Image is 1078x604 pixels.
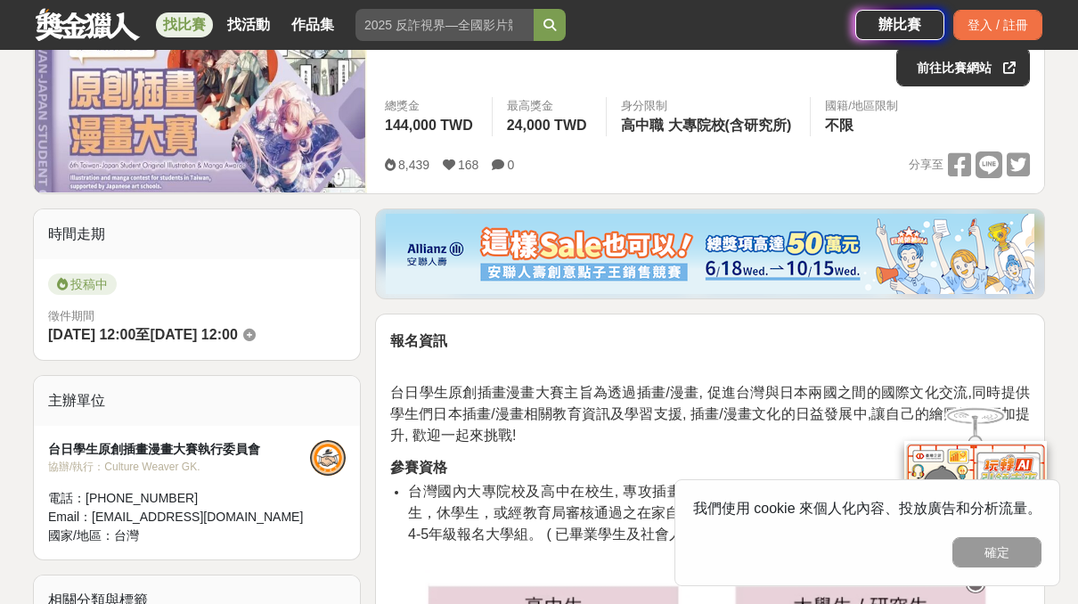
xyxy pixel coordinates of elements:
[952,537,1041,567] button: 確定
[150,327,237,342] span: [DATE] 12:00
[114,528,139,543] span: 台灣
[34,376,360,426] div: 主辦單位
[386,214,1034,294] img: dcc59076-91c0-4acb-9c6b-a1d413182f46.png
[825,97,898,115] div: 國籍/地區限制
[220,12,277,37] a: 找活動
[825,118,853,133] span: 不限
[48,528,114,543] span: 國家/地區：
[693,501,1041,516] span: 我們使用 cookie 來個人化內容、投放廣告和分析流量。
[408,484,1030,542] span: 台灣國內大專院校及高中在校生, 專攻插畫/漫畫或是對插畫/漫畫有興趣的學生。在校的外籍留學生，休學生，或經教育局審核通過之在家自學生亦具參賽資格。關於五專生，1-3年級報名高中組，4-5年級報名...
[48,508,310,526] div: Email： [EMAIL_ADDRESS][DOMAIN_NAME]
[621,97,796,115] div: 身分限制
[507,118,587,133] span: 24,000 TWD
[390,385,1030,443] span: 台日學生原創插畫漫畫大賽主旨為透過插畫/漫畫, 促進台灣與日本兩國之間的國際文化交流,同時提供學生們日本插畫/漫畫相關教育資訊及學習支援, 插畫/漫畫文化的日益發展中,讓自己的繪圖技術更加提升,...
[390,460,447,475] strong: 參賽資格
[390,333,447,348] strong: 報名資訊
[385,118,473,133] span: 144,000 TWD
[135,327,150,342] span: 至
[48,273,117,295] span: 投稿中
[909,151,943,178] span: 分享至
[48,489,310,508] div: 電話： [PHONE_NUMBER]
[398,158,429,172] span: 8,439
[284,12,341,37] a: 作品集
[668,118,792,133] span: 大專院校(含研究所)
[904,439,1047,558] img: d2146d9a-e6f6-4337-9592-8cefde37ba6b.png
[156,12,213,37] a: 找比賽
[34,209,360,259] div: 時間走期
[896,47,1030,86] a: 前往比賽網站
[48,327,135,342] span: [DATE] 12:00
[507,158,514,172] span: 0
[855,10,944,40] a: 辦比賽
[621,118,664,133] span: 高中職
[385,97,478,115] span: 總獎金
[355,9,534,41] input: 2025 反詐視界—全國影片競賽
[953,10,1042,40] div: 登入 / 註冊
[48,459,310,475] div: 協辦/執行： Culture Weaver GK.
[48,309,94,322] span: 徵件期間
[507,97,592,115] span: 最高獎金
[48,440,310,459] div: 台日學生原創插畫漫畫大賽執行委員會
[458,158,478,172] span: 168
